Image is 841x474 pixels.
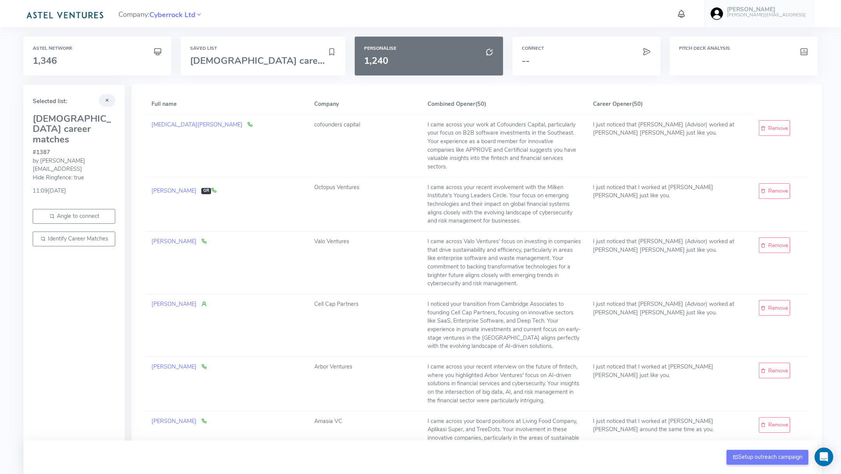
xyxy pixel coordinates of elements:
[33,157,115,174] div: by [PERSON_NAME][EMAIL_ADDRESS]
[759,120,790,136] a: Remove
[759,183,790,199] a: Remove
[759,417,790,433] a: Remove
[33,174,115,182] div: Hide Ringfence: true
[727,6,806,13] h5: [PERSON_NAME]
[679,46,808,51] h6: Pitch Deck Analysis
[711,7,723,20] img: user-image
[428,100,475,108] span: Combined Opener
[428,417,581,459] div: I came across your board positions at Living Food Company, Aplikasi Super, and TreeDots. Your inv...
[587,411,753,465] td: I just noticed that I worked at [PERSON_NAME] [PERSON_NAME] around the same time as you.
[593,100,632,108] span: Career Opener
[759,237,790,253] a: Remove
[308,177,422,231] td: Octopus Ventures
[727,450,808,465] button: Setup outreach campaign
[522,46,651,51] h6: Connect
[150,10,195,20] span: Cyberrock Ltd
[33,98,115,105] h5: Selected list:
[308,411,422,465] td: Amasia VC
[428,363,581,405] div: I came across your recent interview on the future of fintech, where you highlighted Arbor Venture...
[759,300,790,316] a: Remove
[146,94,308,114] th: Full name
[33,209,115,224] button: Angle to connect
[428,237,581,288] div: I came across Valo Ventures' focus on investing in companies that drive sustainability and effici...
[428,121,581,171] div: I came across your work at Cofounders Capital, particularly your focus on B2B software investment...
[151,300,197,308] a: [PERSON_NAME]
[151,363,197,370] a: [PERSON_NAME]
[587,294,753,357] td: I just noticed that [PERSON_NAME] (Advisor) worked at [PERSON_NAME] [PERSON_NAME] just like you.
[150,10,195,19] a: Cyberrock Ltd
[768,187,788,195] span: Remove
[727,12,806,18] h6: [PERSON_NAME][EMAIL_ADDRESS]
[151,121,243,128] a: [MEDICAL_DATA][PERSON_NAME]
[151,186,197,194] a: [PERSON_NAME]
[428,300,581,351] div: I noticed your transition from Cambridge Associates to founding Cell Cap Partners, focusing on in...
[522,54,530,67] span: --
[33,46,162,51] h6: Astel Network
[118,7,202,21] span: Company:
[428,183,581,225] div: I came across your recent involvement with the Milken Institute's Young Leaders Circle. Your focu...
[587,357,753,411] td: I just noticed that I worked at [PERSON_NAME] [PERSON_NAME] just like you.
[768,421,788,429] span: Remove
[190,54,336,67] span: [DEMOGRAPHIC_DATA] career ...
[151,237,197,245] a: [PERSON_NAME]
[33,54,57,67] span: 1,346
[308,357,422,411] td: Arbor Ventures
[587,114,753,177] td: I just noticed that [PERSON_NAME] (Advisor) worked at [PERSON_NAME] [PERSON_NAME] just like you.
[201,188,211,194] span: GR
[151,417,197,425] a: [PERSON_NAME]
[815,448,833,466] div: Open Intercom Messenger
[364,54,388,67] span: 1,240
[587,232,753,294] td: I just noticed that [PERSON_NAME] (Advisor) worked at [PERSON_NAME] [PERSON_NAME] just like you.
[308,232,422,294] td: Valo Ventures
[759,363,790,378] a: Remove
[308,114,422,177] td: cofounders capital
[308,294,422,357] td: Cell Cap Partners
[190,46,336,51] h6: Saved List
[33,114,115,144] h3: [DEMOGRAPHIC_DATA] career matches
[33,148,115,157] div: #1387
[33,232,115,246] button: Identify Career Matches
[57,212,99,220] span: Angle to connect
[768,304,788,312] span: Remove
[768,241,788,249] span: Remove
[364,46,493,51] h6: Personalise
[33,182,115,195] div: 11:09[DATE]
[587,94,753,114] th: (50)
[768,367,788,375] span: Remove
[587,177,753,231] td: I just noticed that I worked at [PERSON_NAME] [PERSON_NAME] just like you.
[422,94,588,114] th: (50)
[48,235,108,242] span: Identify Career Matches
[768,124,788,132] span: Remove
[308,94,422,114] th: Company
